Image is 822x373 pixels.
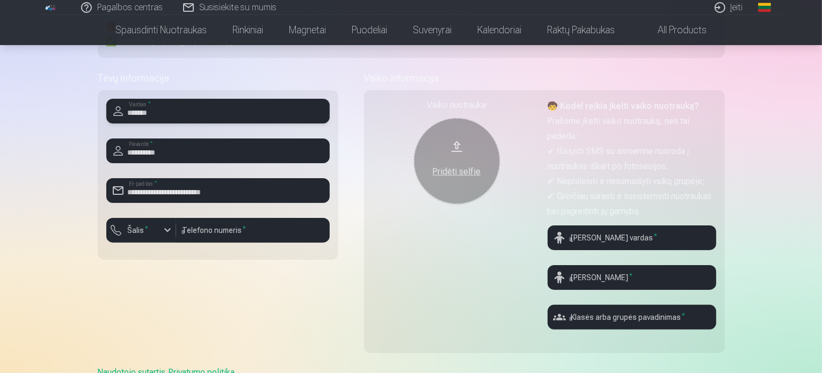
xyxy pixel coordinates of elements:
[103,15,220,45] a: Spausdinti nuotraukas
[45,4,57,11] img: /fa2
[548,189,716,219] p: ✔ Greičiau surasti ir susisteminti nuotraukas bei pagreitinti jų gamybą.
[106,218,176,243] button: Šalis*
[548,101,700,111] strong: 🧒 Kodėl reikia įkelti vaiko nuotrauką?
[276,15,339,45] a: Magnetai
[373,99,541,112] div: Vaiko nuotrauka
[548,144,716,174] p: ✔ Išsiųsti SMS su asmenine nuoroda į nuotraukas iškart po fotosesijos;
[534,15,628,45] a: Raktų pakabukas
[339,15,400,45] a: Puodeliai
[400,15,464,45] a: Suvenyrai
[364,71,725,86] h5: Vaiko informacija
[98,71,338,86] h5: Tėvų informacija
[123,225,153,236] label: Šalis
[628,15,719,45] a: All products
[414,118,500,204] button: Pridėti selfie
[425,165,489,178] div: Pridėti selfie
[220,15,276,45] a: Rinkiniai
[464,15,534,45] a: Kalendoriai
[548,174,716,189] p: ✔ Nepraleisti ir nesumaišyti vaikų grupėje;
[548,114,716,144] p: Prašome įkelti vaiko nuotrauką, nes tai padeda:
